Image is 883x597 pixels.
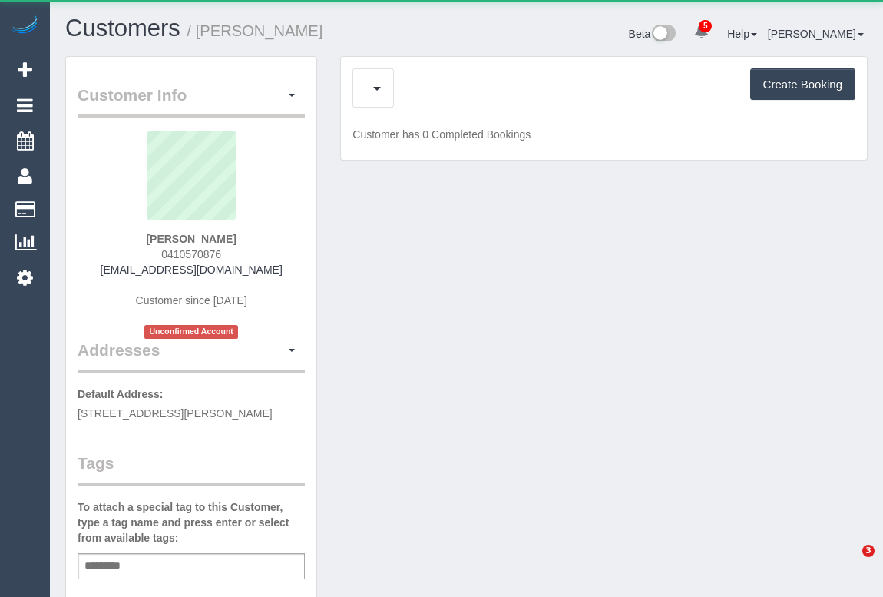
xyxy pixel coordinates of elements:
[699,20,712,32] span: 5
[629,28,676,40] a: Beta
[352,127,855,142] p: Customer has 0 Completed Bookings
[187,22,323,39] small: / [PERSON_NAME]
[78,499,305,546] label: To attach a special tag to this Customer, type a tag name and press enter or select from availabl...
[727,28,757,40] a: Help
[144,325,238,338] span: Unconfirmed Account
[9,15,40,37] img: Automaid Logo
[78,386,164,402] label: Default Address:
[65,15,180,41] a: Customers
[862,545,875,557] span: 3
[161,248,221,260] span: 0410570876
[78,452,305,486] legend: Tags
[136,294,247,307] span: Customer since [DATE]
[146,233,236,245] strong: [PERSON_NAME]
[78,407,273,420] span: [STREET_ADDRESS][PERSON_NAME]
[650,25,676,45] img: New interface
[831,545,868,582] iframe: Intercom live chat
[750,68,855,101] button: Create Booking
[768,28,864,40] a: [PERSON_NAME]
[101,264,283,276] a: [EMAIL_ADDRESS][DOMAIN_NAME]
[78,84,305,118] legend: Customer Info
[686,15,716,49] a: 5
